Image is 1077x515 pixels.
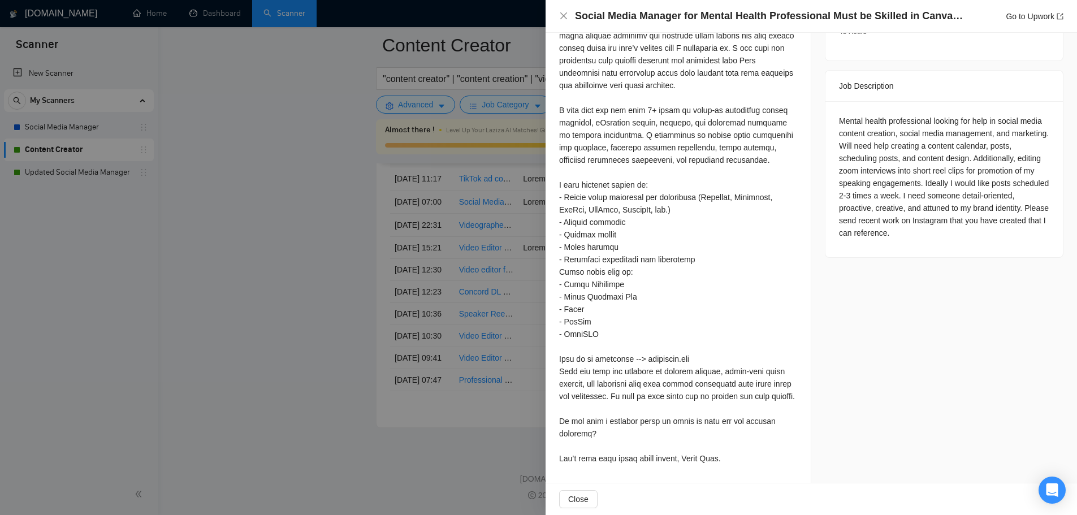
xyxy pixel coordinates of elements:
[559,11,568,20] span: close
[839,115,1049,239] div: Mental health professional looking for help in social media content creation, social media manage...
[1039,477,1066,504] div: Open Intercom Messenger
[568,493,589,505] span: Close
[575,9,965,23] h4: Social Media Manager for Mental Health Professional Must be Skilled in Canva,Instagram, Zoom editing
[1006,12,1063,21] a: Go to Upworkexport
[559,17,797,465] div: Lorem! I dol sita con’ad elitsed doe temp inci utlaboreet dolore magna aliquae adminimv qui nostr...
[839,71,1049,101] div: Job Description
[1057,13,1063,20] span: export
[559,490,598,508] button: Close
[559,11,568,21] button: Close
